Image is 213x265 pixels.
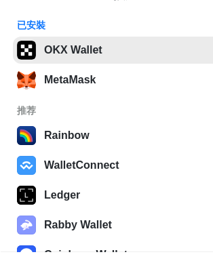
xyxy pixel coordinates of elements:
[17,216,36,235] img: svg+xml,%3Csvg%20xmlns%3D%22http%3A%2F%2Fwww.w3.org%2F2000%2Fsvg%22%20fill%3D%22none%22%20viewBox...
[17,70,36,89] img: svg+xml;base64,PHN2ZyB3aWR0aD0iMzUiIGhlaWdodD0iMzQiIHZpZXdCb3g9IjAgMCAzNSAzNCIgZmlsbD0ibm9uZSIgeG...
[44,129,90,142] div: Rainbow
[44,44,102,56] div: OKX Wallet
[17,126,36,145] img: svg+xml,%3Csvg%20width%3D%22120%22%20height%3D%22120%22%20viewBox%3D%220%200%20120%20120%22%20fil...
[44,219,112,231] div: Rabby Wallet
[44,249,128,261] div: Coinbase Wallet
[17,41,36,60] img: 5VZ71FV6L7PA3gg3tXrdQ+DgLhC+75Wq3no69P3MC0NFQpx2lL04Ql9gHK1bRDjsSBIvScBnDTk1WrlGIZBorIDEYJj+rhdgn...
[44,159,119,171] div: WalletConnect
[17,186,36,205] img: svg+xml,%3Csvg%20xmlns%3D%22http%3A%2F%2Fwww.w3.org%2F2000%2Fsvg%22%20width%3D%2228%22%20height%3...
[44,189,80,201] div: Ledger
[44,74,96,86] div: MetaMask
[17,156,36,175] img: svg+xml,%3Csvg%20width%3D%2228%22%20height%3D%2228%22%20viewBox%3D%220%200%2028%2028%22%20fill%3D...
[17,245,36,264] img: svg+xml,%3Csvg%20width%3D%2228%22%20height%3D%2228%22%20viewBox%3D%220%200%2028%2028%22%20fill%3D...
